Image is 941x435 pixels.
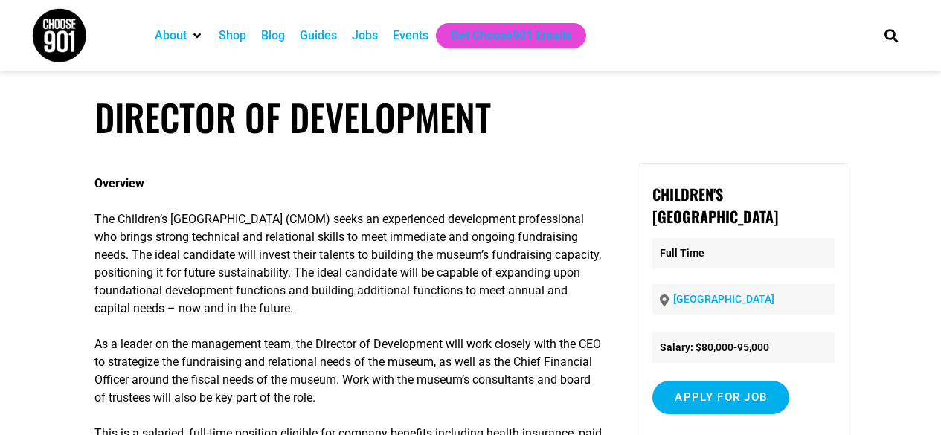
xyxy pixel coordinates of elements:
[352,27,378,45] a: Jobs
[94,95,847,139] h1: Director of Development
[451,27,571,45] a: Get Choose901 Emails
[879,23,903,48] div: Search
[155,27,187,45] a: About
[652,381,789,414] input: Apply for job
[94,210,603,318] p: The Children’s [GEOGRAPHIC_DATA] (CMOM) seeks an experienced development professional who brings ...
[673,293,774,305] a: [GEOGRAPHIC_DATA]
[147,23,211,48] div: About
[94,335,603,407] p: As a leader on the management team, the Director of Development will work closely with the CEO to...
[652,183,778,228] strong: Children's [GEOGRAPHIC_DATA]
[652,332,834,363] li: Salary: $80,000-95,000
[300,27,337,45] a: Guides
[94,176,144,190] strong: Overview
[652,238,834,268] p: Full Time
[219,27,246,45] a: Shop
[393,27,428,45] a: Events
[261,27,285,45] a: Blog
[147,23,858,48] nav: Main nav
